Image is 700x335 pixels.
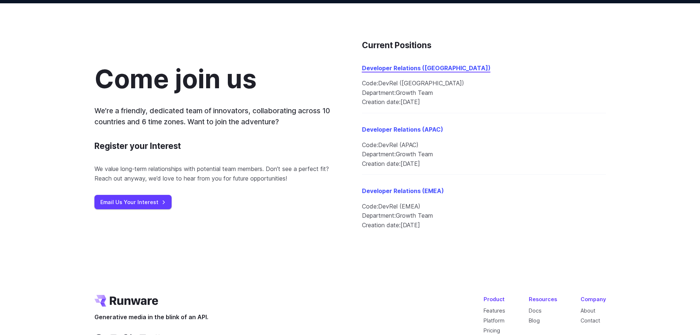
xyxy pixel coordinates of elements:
a: Contact [581,317,600,324]
p: We’re a friendly, dedicated team of innovators, collaborating across 10 countries and 6 time zone... [94,105,338,128]
li: [DATE] [362,159,606,169]
a: Features [484,307,505,314]
a: Docs [529,307,542,314]
li: Growth Team [362,88,606,98]
a: Developer Relations (APAC) [362,126,443,133]
h2: Come join us [94,65,256,93]
li: [DATE] [362,221,606,230]
span: Department: [362,212,396,219]
span: Code: [362,79,378,87]
span: Department: [362,89,396,96]
a: Blog [529,317,540,324]
span: Creation date: [362,160,401,167]
a: Pricing [484,327,500,334]
a: About [581,307,595,314]
a: Email Us Your Interest [94,195,172,209]
h3: Current Positions [362,39,606,52]
li: DevRel (EMEA) [362,202,606,211]
span: Creation date: [362,221,401,229]
div: Company [581,295,606,303]
a: Developer Relations (EMEA) [362,187,444,195]
a: Go to / [94,295,158,307]
span: Department: [362,150,396,158]
span: Generative media in the blink of an API. [94,313,208,322]
li: DevRel (APAC) [362,140,606,150]
li: Growth Team [362,211,606,221]
p: We value long-term relationships with potential team members. Don’t see a perfect fit? Reach out ... [94,164,338,183]
span: Code: [362,203,378,210]
h3: Register your Interest [94,139,181,153]
a: Developer Relations ([GEOGRAPHIC_DATA]) [362,64,491,72]
span: Code: [362,141,378,149]
span: Creation date: [362,98,401,106]
li: Growth Team [362,150,606,159]
li: DevRel ([GEOGRAPHIC_DATA]) [362,79,606,88]
a: Platform [484,317,505,324]
div: Product [484,295,505,303]
div: Resources [529,295,557,303]
li: [DATE] [362,97,606,107]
